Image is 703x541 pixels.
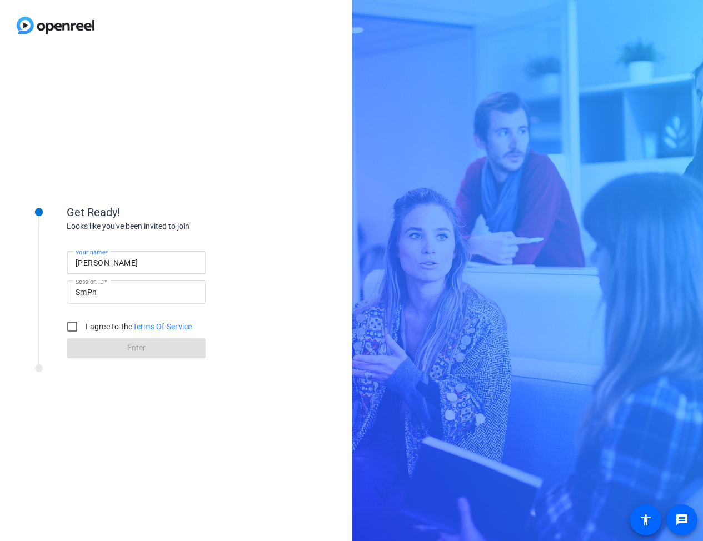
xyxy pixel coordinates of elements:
[76,249,105,256] mat-label: Your name
[133,322,192,331] a: Terms Of Service
[83,321,192,332] label: I agree to the
[76,278,104,285] mat-label: Session ID
[67,221,289,232] div: Looks like you've been invited to join
[639,513,652,527] mat-icon: accessibility
[675,513,689,527] mat-icon: message
[67,204,289,221] div: Get Ready!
